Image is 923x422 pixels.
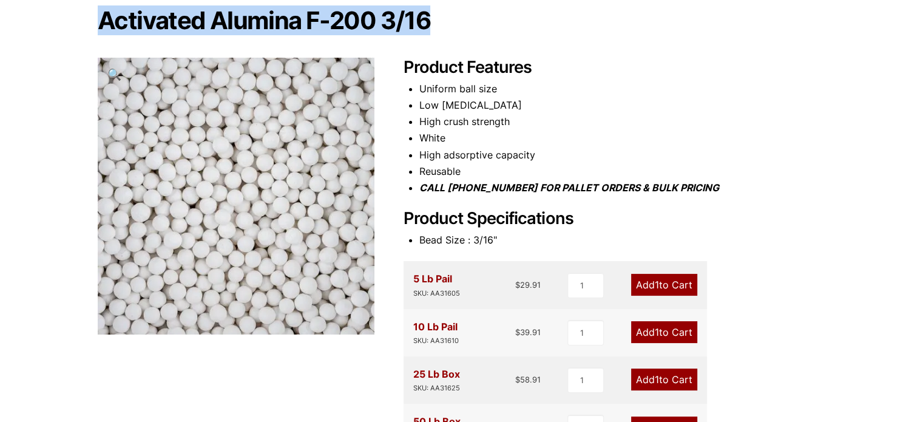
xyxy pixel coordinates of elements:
div: SKU: AA31610 [413,335,459,347]
bdi: 29.91 [515,280,541,290]
span: 1 [655,373,659,386]
li: White [419,130,826,146]
h2: Product Specifications [404,209,826,229]
div: 10 Lb Pail [413,319,459,347]
li: High crush strength [419,114,826,130]
a: Add1to Cart [631,274,697,296]
span: 🔍 [107,67,121,81]
i: CALL [PHONE_NUMBER] FOR PALLET ORDERS & BULK PRICING [419,182,719,194]
li: High adsorptive capacity [419,147,826,163]
span: 1 [655,279,659,291]
h1: Activated Alumina F-200 3/16 [98,8,826,33]
bdi: 58.91 [515,375,541,384]
span: $ [515,327,520,337]
li: Low [MEDICAL_DATA] [419,97,826,114]
span: $ [515,280,520,290]
div: 25 Lb Box [413,366,460,394]
bdi: 39.91 [515,327,541,337]
li: Bead Size : 3/16" [419,232,826,248]
h2: Product Features [404,58,826,78]
a: View full-screen image gallery [98,58,131,91]
div: SKU: AA31605 [413,288,460,299]
span: 1 [655,326,659,338]
div: 5 Lb Pail [413,271,460,299]
a: Add1to Cart [631,321,697,343]
div: SKU: AA31625 [413,383,460,394]
li: Uniform ball size [419,81,826,97]
span: $ [515,375,520,384]
a: Add1to Cart [631,369,697,390]
li: Reusable [419,163,826,180]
